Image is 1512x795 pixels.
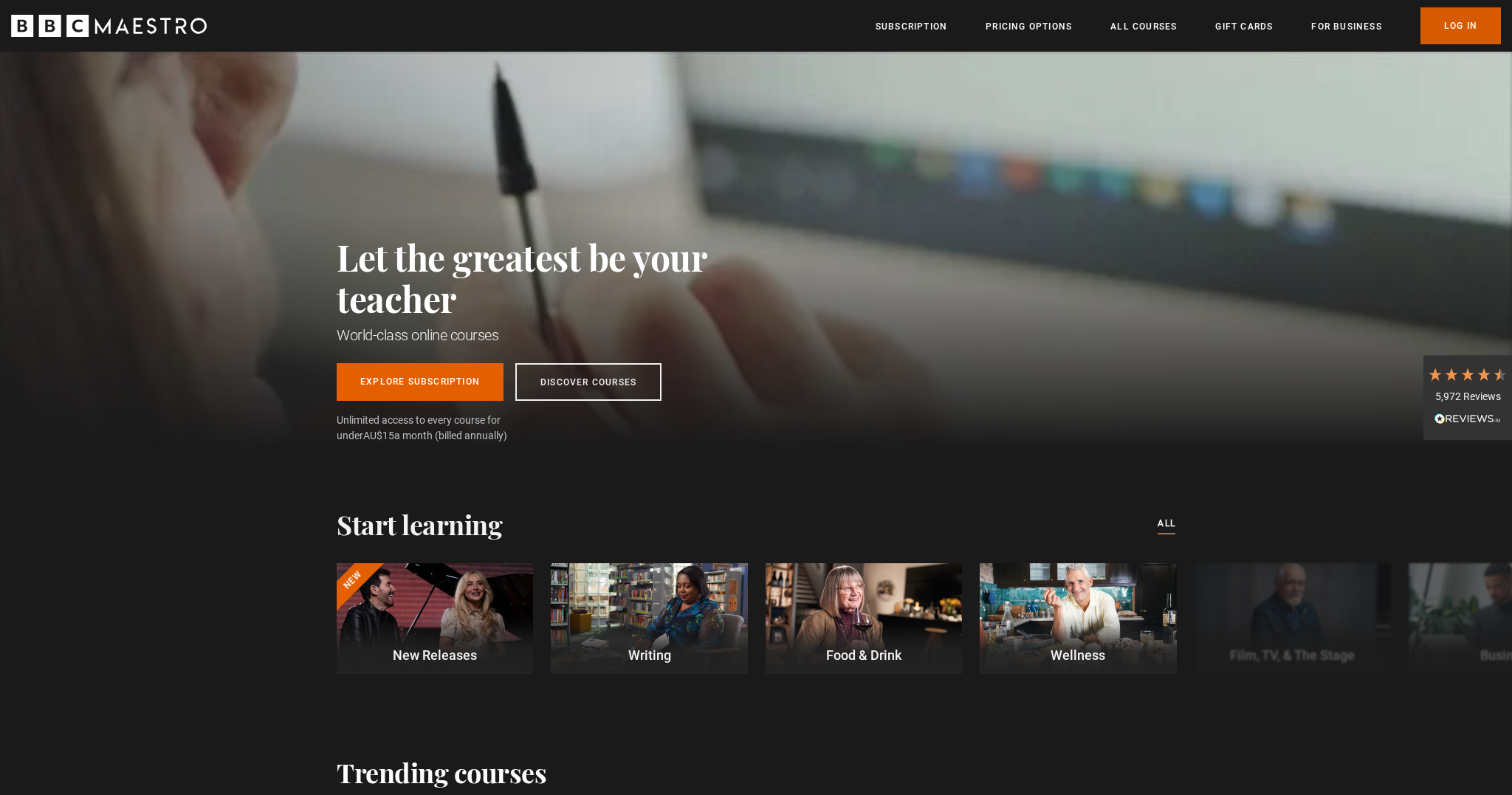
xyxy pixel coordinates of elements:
h1: World-class online courses [337,325,772,345]
nav: Primary [876,7,1501,44]
svg: BBC Maestro [11,15,207,37]
a: All Courses [1110,19,1177,34]
a: Writing [551,563,747,674]
p: Film, TV, & The Stage [1195,645,1391,665]
a: Film, TV, & The Stage [1195,563,1391,674]
a: Pricing Options [986,19,1072,34]
span: AU$15 [363,430,394,441]
a: Subscription [876,19,947,34]
a: Discover Courses [515,363,661,401]
div: 5,972 Reviews [1427,390,1508,405]
a: Wellness [980,563,1176,674]
a: Gift Cards [1215,19,1273,34]
p: Writing [551,645,747,665]
a: All [1158,516,1175,532]
a: Food & Drink [766,563,962,674]
a: For business [1311,19,1381,34]
a: Explore Subscription [337,363,504,401]
h2: Let the greatest be your teacher [337,236,772,319]
p: Wellness [980,645,1176,665]
img: REVIEWS.io [1434,413,1501,424]
h2: Start learning [337,509,502,540]
div: 5,972 ReviewsRead All Reviews [1423,355,1512,441]
h2: Trending courses [337,757,546,788]
a: Log In [1420,7,1501,44]
p: New Releases [337,645,533,665]
div: 4.7 Stars [1427,366,1508,382]
div: Read All Reviews [1427,411,1508,429]
p: Food & Drink [766,645,962,665]
a: New New Releases [337,563,533,674]
span: Unlimited access to every course for under a month (billed annually) [337,413,536,444]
